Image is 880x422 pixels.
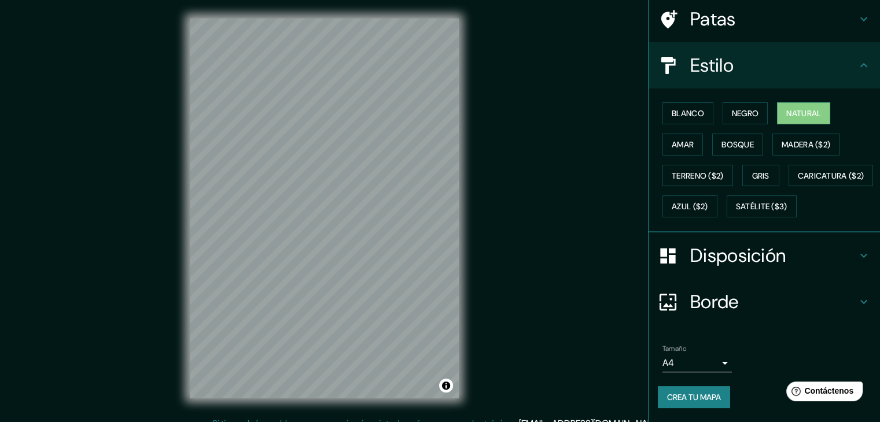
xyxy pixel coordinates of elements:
button: Satélite ($3) [727,195,797,217]
button: Activar o desactivar atribución [439,379,453,393]
font: Patas [690,7,736,31]
font: Azul ($2) [672,202,708,212]
font: Caricatura ($2) [798,171,864,181]
font: Estilo [690,53,734,77]
canvas: Mapa [190,18,459,398]
font: Amar [672,139,694,150]
font: Blanco [672,108,704,119]
button: Crea tu mapa [658,386,730,408]
font: Madera ($2) [782,139,830,150]
font: A4 [662,357,674,369]
button: Azul ($2) [662,195,717,217]
font: Terreno ($2) [672,171,724,181]
font: Disposición [690,243,786,268]
font: Bosque [721,139,754,150]
button: Bosque [712,134,763,156]
button: Terreno ($2) [662,165,733,187]
iframe: Lanzador de widgets de ayuda [777,377,867,409]
font: Gris [752,171,769,181]
button: Madera ($2) [772,134,840,156]
button: Negro [723,102,768,124]
button: Natural [777,102,830,124]
font: Negro [732,108,759,119]
font: Natural [786,108,821,119]
button: Amar [662,134,703,156]
font: Satélite ($3) [736,202,787,212]
font: Borde [690,290,739,314]
div: Estilo [649,42,880,88]
font: Crea tu mapa [667,392,721,402]
font: Tamaño [662,344,686,353]
button: Blanco [662,102,713,124]
button: Caricatura ($2) [789,165,874,187]
div: Disposición [649,232,880,279]
div: A4 [662,354,732,372]
button: Gris [742,165,779,187]
div: Borde [649,279,880,325]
